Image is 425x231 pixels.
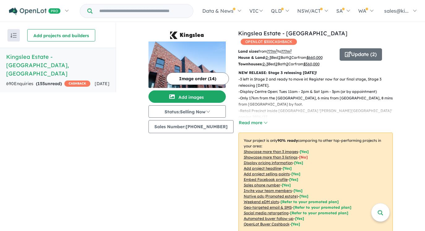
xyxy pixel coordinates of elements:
[278,55,281,60] u: 2
[299,155,308,159] span: [ No ]
[384,8,409,14] span: sales@ki...
[9,7,61,15] img: Openlot PRO Logo White
[166,72,229,85] button: Image order (14)
[244,149,298,154] u: Showcase more than 3 images
[303,62,320,66] u: $ 560,000
[241,39,297,45] span: OPENLOT $ 300 CASHBACK
[290,211,348,215] span: [Refer to your promoted plan]
[282,183,291,187] span: [ Yes ]
[238,70,393,76] p: NEW RELEASE: Stage 3 releasing [DATE]!
[244,211,289,215] u: Social media retargeting
[238,49,258,54] b: Land sizes
[238,89,398,95] p: - Display Centre Open: Tues 11am - 2pm & Sat 1pm - 3pm (or by appointment)
[289,55,291,60] u: 2
[263,62,268,66] u: 2-3
[6,80,90,88] div: 690 Enquir ies
[299,194,308,198] span: [Yes]
[286,62,288,66] u: 2
[294,188,303,193] span: [ Yes ]
[64,81,90,87] span: CASHBACK
[290,49,292,52] sup: 2
[244,216,294,221] u: Automated buyer follow-up
[293,205,351,210] span: [Refer to your promoted plan]
[244,199,279,204] u: Weekend eDM slots
[267,49,277,54] u: ??? m
[36,81,62,86] strong: ( unread)
[27,29,95,41] button: Add projects and builders
[238,55,266,60] b: House & Land:
[281,49,292,54] u: ???m
[244,188,292,193] u: Invite your team members
[238,108,398,120] p: - Retail Precinct inside [GEOGRAPHIC_DATA] '[PERSON_NAME][GEOGRAPHIC_DATA]' coming 2026/27
[277,49,292,54] span: to
[300,149,309,154] span: [ Yes ]
[283,166,292,171] span: [ Yes ]
[294,160,303,165] span: [ Yes ]
[275,62,277,66] u: 2
[244,155,298,159] u: Showcase more than 3 listings
[238,95,398,108] p: - Only 17km from the [GEOGRAPHIC_DATA], 6 mins from [GEOGRAPHIC_DATA], 8 mins from [GEOGRAPHIC_DA...
[148,120,234,133] button: Sales Number:[PHONE_NUMBER]
[148,29,226,88] a: Kingslea Estate - Broadmeadows LogoKingslea Estate - Broadmeadows
[291,222,300,226] span: [Yes]
[244,222,290,226] u: OpenLot Buyer Cashback
[238,54,335,61] p: Bed Bath Car from
[238,62,263,66] b: Townhouses:
[238,61,335,67] p: Bed Bath Car from
[94,4,192,18] input: Try estate name, suburb, builder or developer
[340,48,382,61] button: Update (2)
[148,105,226,118] button: Status:Selling Now
[6,53,109,78] h5: Kingslea Estate - [GEOGRAPHIC_DATA] , [GEOGRAPHIC_DATA]
[244,183,280,187] u: Sales phone number
[238,48,335,54] p: from
[277,138,298,143] b: 90 % ready
[148,90,226,103] button: Add images
[244,166,281,171] u: Add project headline
[244,194,298,198] u: Native ads (Promoted estate)
[307,55,323,60] u: $ 660,000
[289,177,298,182] span: [ Yes ]
[95,81,109,86] span: [DATE]
[238,119,268,126] button: Read more
[266,55,271,60] u: 2-3
[11,33,17,38] img: sort.svg
[291,172,300,176] span: [ Yes ]
[295,216,304,221] span: [Yes]
[151,32,223,39] img: Kingslea Estate - Broadmeadows Logo
[244,160,293,165] u: Display pricing information
[276,49,277,52] sup: 2
[238,76,398,89] p: - 3 left in Stage 2 and ready to move in! Register now for our final stage, Stage 3 releasing [DA...
[244,205,292,210] u: Geo-targeted email & SMS
[244,177,288,182] u: Embed Facebook profile
[37,81,45,86] span: 155
[238,30,347,37] a: Kingslea Estate - [GEOGRAPHIC_DATA]
[244,172,290,176] u: Add project selling-points
[148,41,226,88] img: Kingslea Estate - Broadmeadows
[281,199,339,204] span: [Refer to your promoted plan]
